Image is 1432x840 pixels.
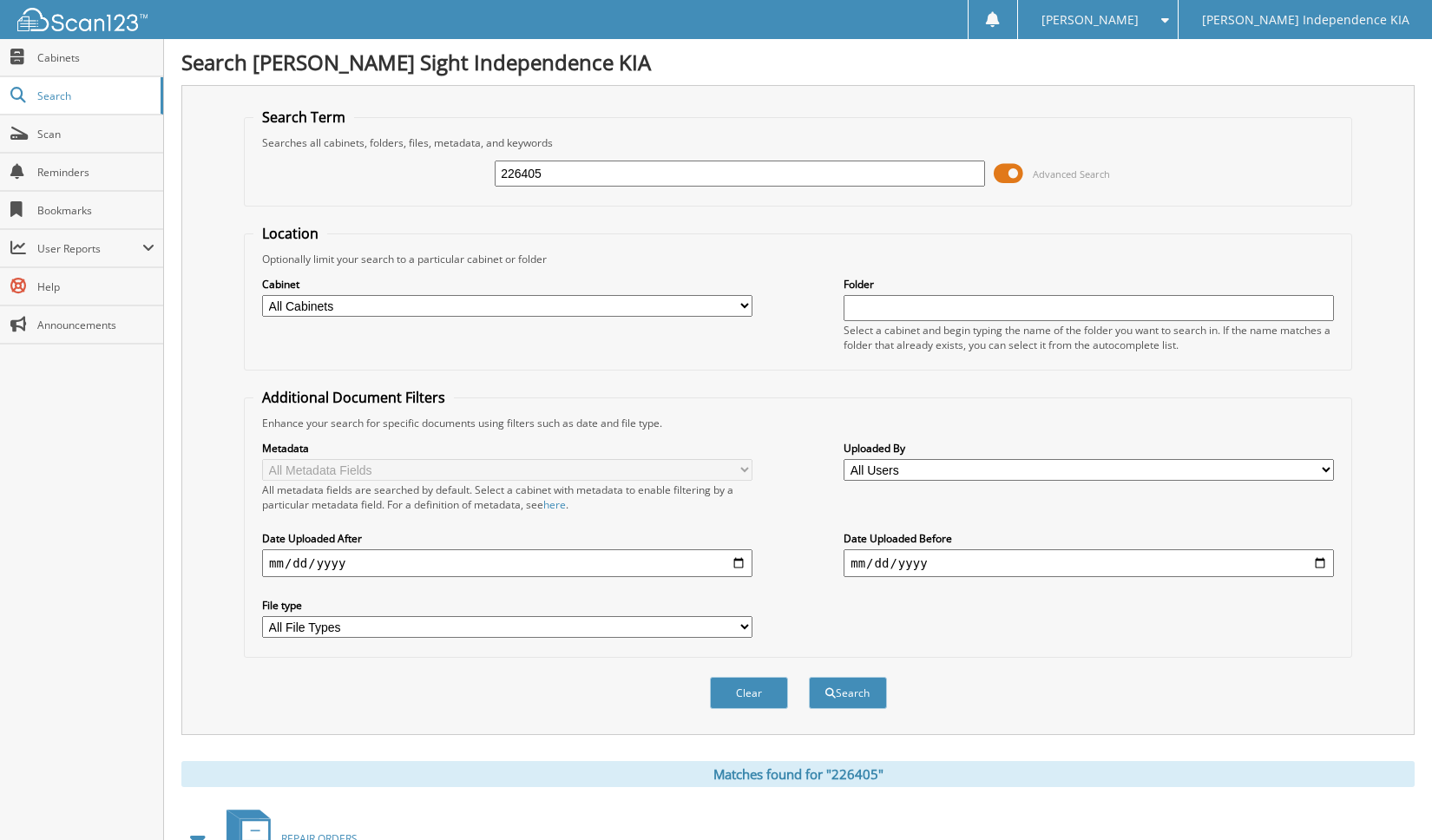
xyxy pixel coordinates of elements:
span: Reminders [37,165,154,180]
label: Cabinet [262,277,752,292]
input: end [844,549,1334,577]
button: Clear [710,677,788,709]
span: [PERSON_NAME] [1041,15,1139,25]
div: Optionally limit your search to a particular cabinet or folder [253,252,1343,266]
label: Date Uploaded Before [844,531,1334,546]
div: Matches found for "226405" [181,761,1415,787]
span: Advanced Search [1033,167,1110,180]
div: All metadata fields are searched by default. Select a cabinet with metadata to enable filtering b... [262,482,752,512]
span: Announcements [37,318,154,332]
span: [PERSON_NAME] Independence KIA [1202,15,1409,25]
legend: Location [253,224,327,243]
label: Folder [844,277,1334,292]
h1: Search [PERSON_NAME] Sight Independence KIA [181,48,1415,76]
span: Help [37,279,154,294]
span: User Reports [37,241,142,256]
span: Scan [37,127,154,141]
span: Cabinets [37,50,154,65]
div: Select a cabinet and begin typing the name of the folder you want to search in. If the name match... [844,323,1334,352]
label: Uploaded By [844,441,1334,456]
span: Bookmarks [37,203,154,218]
button: Search [809,677,887,709]
legend: Additional Document Filters [253,388,454,407]
a: here [543,497,566,512]
input: start [262,549,752,577]
label: Date Uploaded After [262,531,752,546]
label: File type [262,598,752,613]
label: Metadata [262,441,752,456]
span: Search [37,89,152,103]
legend: Search Term [253,108,354,127]
div: Enhance your search for specific documents using filters such as date and file type. [253,416,1343,430]
img: scan123-logo-white.svg [17,8,148,31]
div: Searches all cabinets, folders, files, metadata, and keywords [253,135,1343,150]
